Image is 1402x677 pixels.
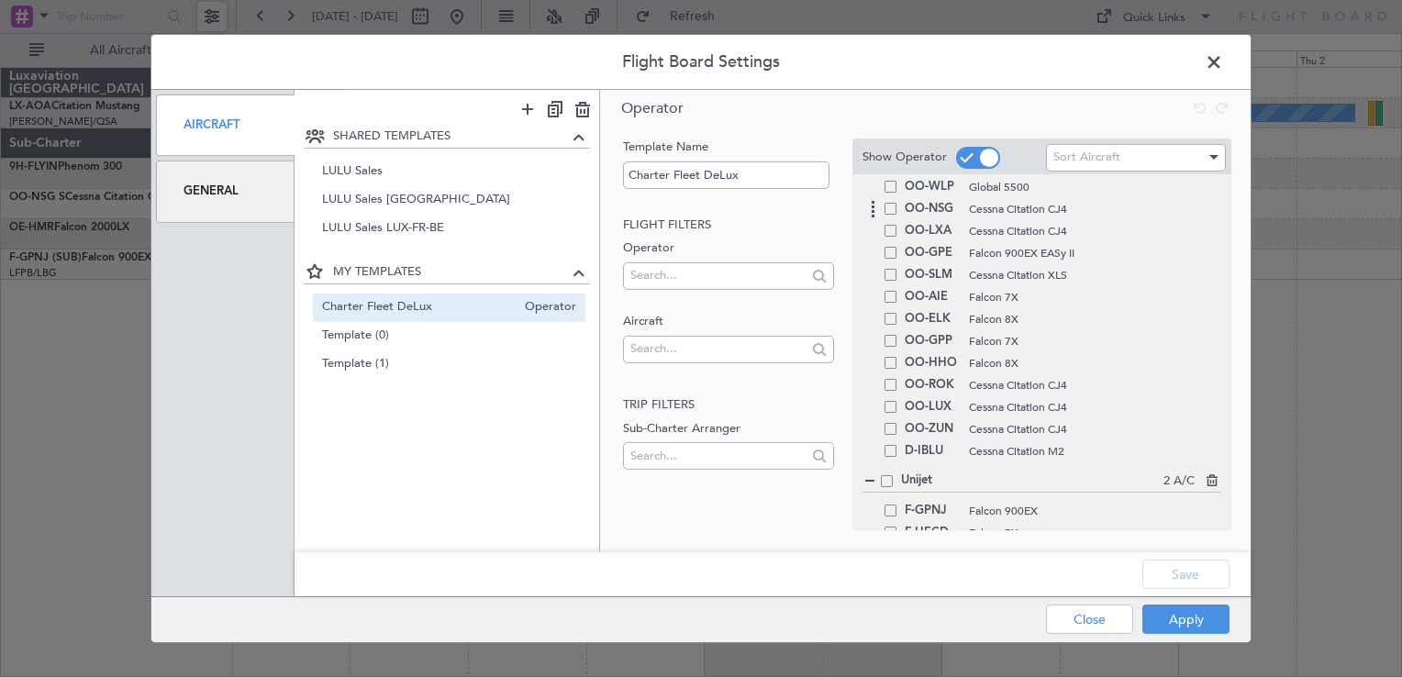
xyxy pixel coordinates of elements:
[905,500,960,522] span: F-GPNJ
[905,330,960,352] span: OO-GPP
[969,245,1221,261] span: Falcon 900EX EASy II
[623,239,833,258] label: Operator
[1053,149,1120,165] span: Sort Aircraft
[333,128,569,146] span: SHARED TEMPLATES
[516,297,576,316] span: Operator
[322,326,577,345] span: Template (0)
[969,223,1221,239] span: Cessna Citation CJ4
[333,263,569,282] span: MY TEMPLATES
[969,311,1221,327] span: Falcon 8X
[630,442,806,470] input: Search...
[969,289,1221,305] span: Falcon 7X
[905,308,960,330] span: OO-ELK
[156,94,295,156] div: Aircraft
[969,201,1221,217] span: Cessna Citation CJ4
[905,352,960,374] span: OO-HHO
[322,354,577,373] span: Template (1)
[969,443,1221,460] span: Cessna Citation M2
[623,396,833,415] h2: Trip filters
[621,98,684,118] span: Operator
[1142,605,1230,634] button: Apply
[905,440,960,462] span: D-IBLU
[322,191,577,210] span: LULU Sales [GEOGRAPHIC_DATA]
[969,503,1221,519] span: Falcon 900EX
[969,355,1221,372] span: Falcon 8X
[630,335,806,362] input: Search...
[322,297,517,316] span: Charter Fleet DeLux
[905,374,960,396] span: OO-ROK
[901,472,1163,490] span: Unijet
[969,525,1221,541] span: Falcon 7X
[969,377,1221,394] span: Cessna Citation CJ4
[322,219,577,239] span: LULU Sales LUX-FR-BE
[905,176,960,198] span: OO-WLP
[151,35,1251,90] header: Flight Board Settings
[623,419,833,438] label: Sub-Charter Arranger
[905,264,960,286] span: OO-SLM
[623,216,833,234] h2: Flight filters
[969,399,1221,416] span: Cessna Citation CJ4
[905,220,960,242] span: OO-LXA
[322,162,577,182] span: LULU Sales
[905,242,960,264] span: OO-GPE
[905,396,960,418] span: OO-LUX
[969,267,1221,283] span: Cessna Citation XLS
[905,522,960,544] span: F-HECD
[905,418,960,440] span: OO-ZUN
[1046,605,1133,634] button: Close
[862,149,947,167] label: Show Operator
[623,139,833,157] label: Template Name
[969,179,1221,195] span: Global 5500
[630,261,806,289] input: Search...
[905,198,960,220] span: OO-NSG
[623,313,833,331] label: Aircraft
[905,286,960,308] span: OO-AIE
[156,161,295,222] div: General
[1163,472,1195,491] span: 2 A/C
[969,333,1221,350] span: Falcon 7X
[969,421,1221,438] span: Cessna Citation CJ4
